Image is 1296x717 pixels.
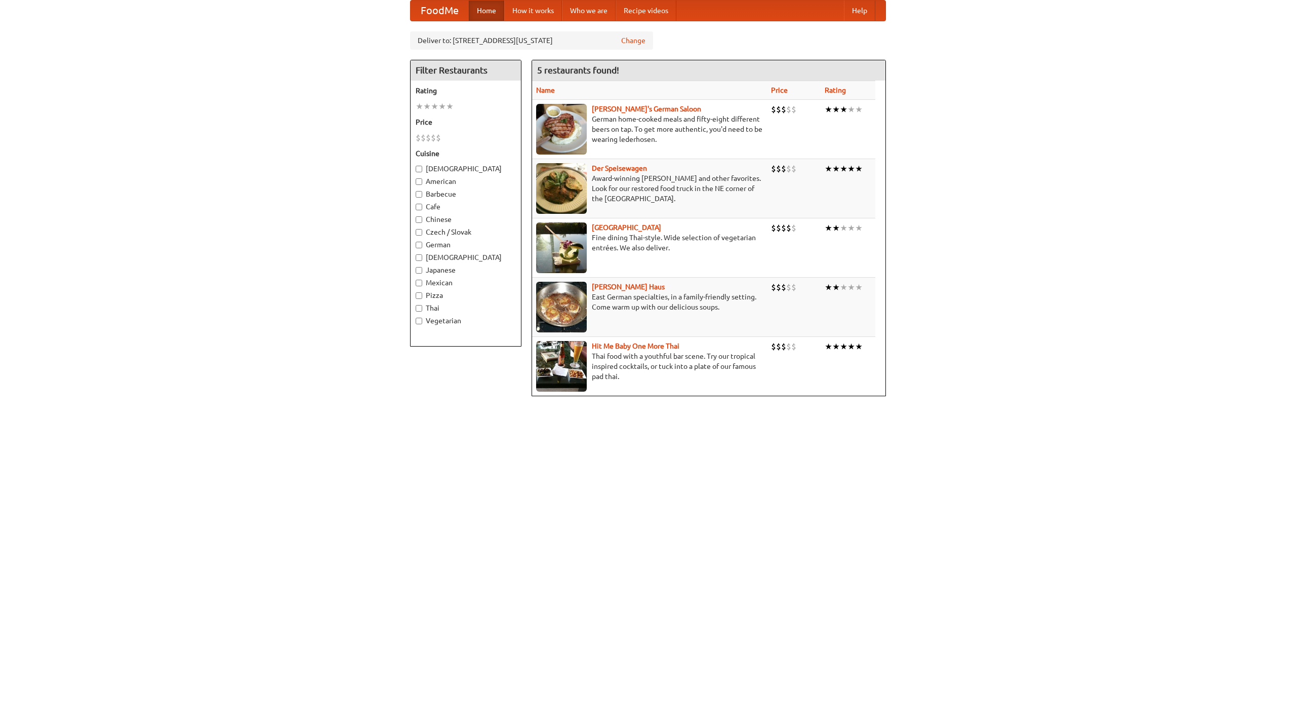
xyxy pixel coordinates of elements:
h4: Filter Restaurants [411,60,521,81]
li: $ [436,132,441,143]
li: $ [781,222,786,234]
li: $ [791,341,796,352]
label: Thai [416,303,516,313]
input: Czech / Slovak [416,229,422,236]
img: kohlhaus.jpg [536,282,587,332]
a: Home [469,1,504,21]
a: Who we are [562,1,616,21]
li: $ [431,132,436,143]
h5: Cuisine [416,148,516,159]
li: $ [781,282,786,293]
li: $ [416,132,421,143]
li: $ [776,163,781,174]
li: ★ [446,101,454,112]
li: $ [786,282,791,293]
li: ★ [840,163,847,174]
li: ★ [840,341,847,352]
label: Barbecue [416,189,516,199]
a: Help [844,1,875,21]
input: Mexican [416,280,422,286]
li: ★ [855,104,863,115]
img: babythai.jpg [536,341,587,392]
li: ★ [431,101,438,112]
a: Hit Me Baby One More Thai [592,342,679,350]
li: $ [771,282,776,293]
li: ★ [855,163,863,174]
a: Rating [825,86,846,94]
label: Vegetarian [416,316,516,326]
li: $ [781,163,786,174]
input: Chinese [416,216,422,223]
a: Price [771,86,788,94]
input: [DEMOGRAPHIC_DATA] [416,166,422,172]
li: $ [791,104,796,115]
input: Barbecue [416,191,422,198]
li: $ [771,163,776,174]
input: American [416,178,422,185]
li: $ [791,222,796,234]
input: Japanese [416,267,422,274]
li: ★ [847,341,855,352]
img: esthers.jpg [536,104,587,155]
li: $ [786,163,791,174]
label: Japanese [416,265,516,275]
li: ★ [847,104,855,115]
li: ★ [825,163,832,174]
p: Award-winning [PERSON_NAME] and other favorites. Look for our restored food truck in the NE corne... [536,173,763,204]
li: ★ [416,101,423,112]
li: $ [421,132,426,143]
li: $ [776,282,781,293]
label: Pizza [416,290,516,300]
li: ★ [825,341,832,352]
div: Deliver to: [STREET_ADDRESS][US_STATE] [410,31,653,50]
li: ★ [840,104,847,115]
li: ★ [825,282,832,293]
h5: Rating [416,86,516,96]
label: German [416,240,516,250]
li: $ [786,341,791,352]
li: ★ [832,163,840,174]
a: [PERSON_NAME] Haus [592,283,665,291]
li: ★ [855,341,863,352]
h5: Price [416,117,516,127]
li: $ [771,104,776,115]
a: Der Speisewagen [592,164,647,172]
li: ★ [847,222,855,234]
label: [DEMOGRAPHIC_DATA] [416,252,516,262]
a: Recipe videos [616,1,676,21]
label: [DEMOGRAPHIC_DATA] [416,164,516,174]
label: Chinese [416,214,516,224]
p: German home-cooked meals and fifty-eight different beers on tap. To get more authentic, you'd nee... [536,114,763,144]
input: German [416,242,422,248]
li: $ [781,104,786,115]
p: East German specialties, in a family-friendly setting. Come warm up with our delicious soups. [536,292,763,312]
li: ★ [438,101,446,112]
li: ★ [855,282,863,293]
li: ★ [847,282,855,293]
li: ★ [832,341,840,352]
input: Thai [416,305,422,312]
p: Fine dining Thai-style. Wide selection of vegetarian entrées. We also deliver. [536,233,763,253]
input: Vegetarian [416,318,422,324]
ng-pluralize: 5 restaurants found! [537,65,619,75]
a: How it works [504,1,562,21]
li: $ [776,222,781,234]
a: [GEOGRAPHIC_DATA] [592,223,661,232]
li: ★ [855,222,863,234]
li: $ [771,222,776,234]
img: satay.jpg [536,222,587,273]
a: Change [621,35,645,46]
li: $ [781,341,786,352]
li: $ [776,104,781,115]
input: [DEMOGRAPHIC_DATA] [416,254,422,261]
li: ★ [825,222,832,234]
label: Czech / Slovak [416,227,516,237]
li: $ [791,282,796,293]
label: Cafe [416,202,516,212]
label: American [416,176,516,186]
label: Mexican [416,278,516,288]
li: $ [771,341,776,352]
